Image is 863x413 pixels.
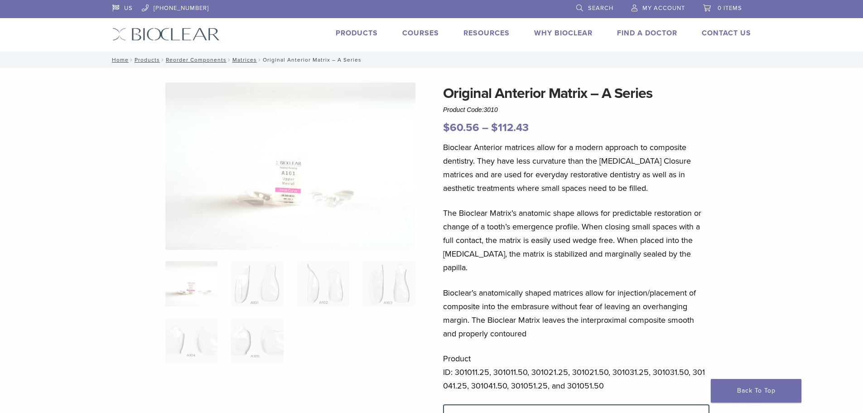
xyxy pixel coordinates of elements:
span: $ [491,121,498,134]
span: / [227,58,232,62]
a: Contact Us [702,29,751,38]
a: Home [109,57,129,63]
a: Back To Top [711,379,801,403]
span: $ [443,121,450,134]
a: Products [336,29,378,38]
a: Resources [463,29,510,38]
a: Find A Doctor [617,29,677,38]
img: Anterior Original A Series Matrices [165,83,415,250]
a: Why Bioclear [534,29,593,38]
span: Search [588,5,613,12]
a: Products [135,57,160,63]
a: Reorder Components [166,57,227,63]
h1: Original Anterior Matrix – A Series [443,83,709,104]
span: Product Code: [443,106,498,113]
img: Original Anterior Matrix - A Series - Image 6 [231,318,283,364]
bdi: 112.43 [491,121,529,134]
span: / [129,58,135,62]
p: Bioclear’s anatomically shaped matrices allow for injection/placement of composite into the embra... [443,286,709,340]
a: Courses [402,29,439,38]
p: Bioclear Anterior matrices allow for a modern approach to composite dentistry. They have less cur... [443,141,709,195]
nav: Original Anterior Matrix – A Series [106,52,758,68]
img: Original Anterior Matrix - A Series - Image 2 [231,261,283,306]
a: Matrices [232,57,257,63]
span: My Account [642,5,685,12]
span: 0 items [718,5,742,12]
span: / [257,58,263,62]
p: The Bioclear Matrix’s anatomic shape allows for predictable restoration or change of a tooth’s em... [443,206,709,274]
img: Anterior-Original-A-Series-Matrices-324x324.jpg [165,261,217,306]
img: Bioclear [112,28,220,41]
span: – [482,121,488,134]
bdi: 60.56 [443,121,479,134]
img: Original Anterior Matrix - A Series - Image 3 [297,261,349,306]
img: Original Anterior Matrix - A Series - Image 5 [165,318,217,364]
span: 3010 [484,106,498,113]
p: Product ID: 301011.25, 301011.50, 301021.25, 301021.50, 301031.25, 301031.50, 301041.25, 301041.5... [443,352,709,393]
img: Original Anterior Matrix - A Series - Image 4 [363,261,415,306]
span: / [160,58,166,62]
